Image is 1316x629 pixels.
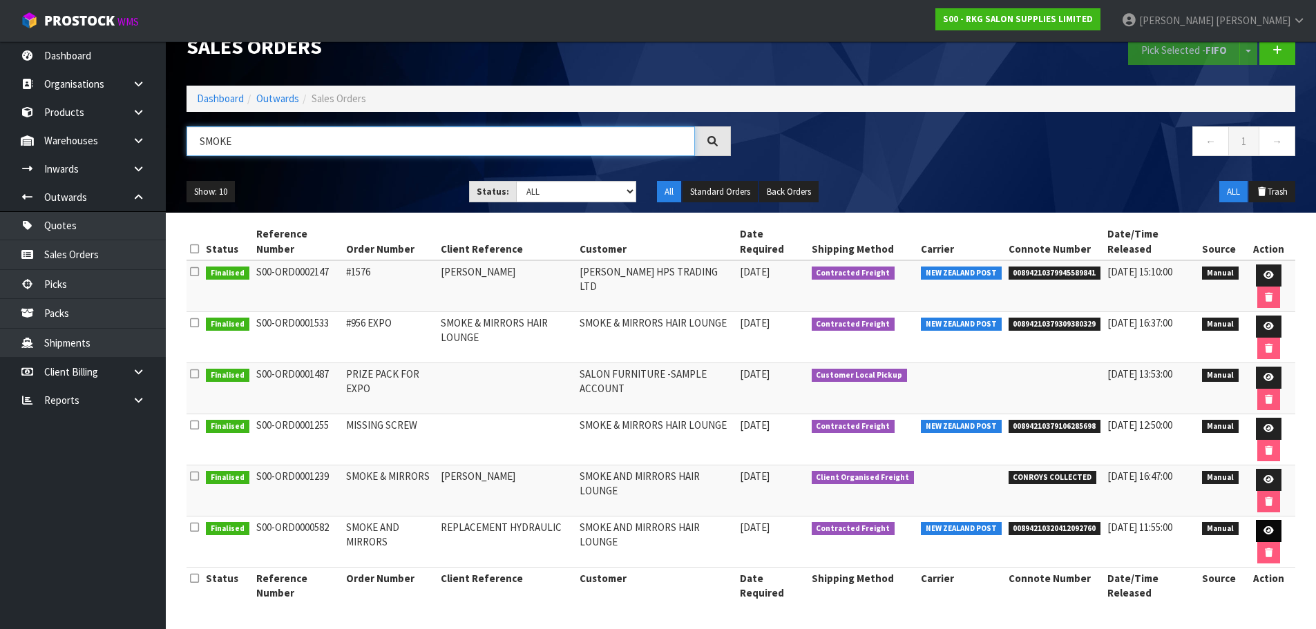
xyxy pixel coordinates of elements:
th: Source [1199,568,1242,604]
th: Status [202,223,253,260]
th: Client Reference [437,223,576,260]
h1: Sales Orders [187,35,731,58]
span: [PERSON_NAME] [1216,14,1290,27]
span: [DATE] 16:37:00 [1107,316,1172,329]
span: NEW ZEALAND POST [921,267,1002,280]
th: Order Number [343,568,437,604]
span: Sales Orders [312,92,366,105]
th: Date Required [736,223,808,260]
span: [DATE] 12:50:00 [1107,418,1172,432]
span: [DATE] 13:53:00 [1107,367,1172,380]
span: CONROYS COLLECTED [1009,471,1097,485]
th: Carrier [917,223,1005,260]
span: NEW ZEALAND POST [921,318,1002,331]
td: S00-ORD0000582 [253,516,343,568]
span: Contracted Freight [812,420,895,434]
small: WMS [117,15,139,28]
th: Client Reference [437,568,576,604]
span: 00894210379945589841 [1009,267,1101,280]
td: SMOKE AND MIRRORS [343,516,437,568]
th: Order Number [343,223,437,260]
span: [DATE] [740,521,770,534]
th: Date Required [736,568,808,604]
span: Finalised [206,522,249,536]
span: [DATE] 16:47:00 [1107,470,1172,483]
th: Shipping Method [808,568,918,604]
span: Manual [1202,369,1239,383]
span: Manual [1202,522,1239,536]
img: cube-alt.png [21,12,38,29]
a: ← [1192,126,1229,156]
button: Trash [1249,181,1295,203]
td: S00-ORD0001533 [253,312,343,363]
td: S00-ORD0001255 [253,414,343,465]
a: Outwards [256,92,299,105]
span: [DATE] [740,367,770,380]
span: Customer Local Pickup [812,369,908,383]
td: [PERSON_NAME] [437,465,576,516]
span: [PERSON_NAME] [1139,14,1214,27]
td: SMOKE & MIRRORS HAIR LOUNGE [437,312,576,363]
td: #956 EXPO [343,312,437,363]
span: NEW ZEALAND POST [921,522,1002,536]
th: Source [1199,223,1242,260]
td: S00-ORD0002147 [253,260,343,312]
th: Reference Number [253,223,343,260]
span: 00894210320412092760 [1009,522,1101,536]
span: Finalised [206,471,249,485]
th: Connote Number [1005,223,1105,260]
span: [DATE] [740,418,770,432]
span: [DATE] [740,265,770,278]
input: Search sales orders [187,126,695,156]
th: Customer [576,223,736,260]
th: Connote Number [1005,568,1105,604]
th: Carrier [917,568,1005,604]
a: Dashboard [197,92,244,105]
th: Date/Time Released [1104,568,1199,604]
span: Contracted Freight [812,318,895,331]
span: [DATE] 15:10:00 [1107,265,1172,278]
span: Client Organised Freight [812,471,915,485]
a: → [1259,126,1295,156]
a: 1 [1228,126,1259,156]
th: Action [1242,568,1295,604]
th: Shipping Method [808,223,918,260]
button: ALL [1219,181,1248,203]
span: Contracted Freight [812,522,895,536]
strong: S00 - RKG SALON SUPPLIES LIMITED [943,13,1093,25]
span: 00894210379106285698 [1009,420,1101,434]
td: REPLACEMENT HYDRAULIC [437,516,576,568]
nav: Page navigation [752,126,1296,160]
td: #1576 [343,260,437,312]
span: Manual [1202,471,1239,485]
button: Standard Orders [683,181,758,203]
span: Finalised [206,267,249,280]
span: [DATE] 11:55:00 [1107,521,1172,534]
td: MISSING SCREW [343,414,437,465]
span: Contracted Freight [812,267,895,280]
td: SALON FURNITURE -SAMPLE ACCOUNT [576,363,736,414]
td: SMOKE AND MIRRORS HAIR LOUNGE [576,465,736,516]
button: Pick Selected -FIFO [1128,35,1240,65]
button: Show: 10 [187,181,235,203]
span: NEW ZEALAND POST [921,420,1002,434]
th: Date/Time Released [1104,223,1199,260]
span: Finalised [206,369,249,383]
td: [PERSON_NAME] [437,260,576,312]
td: SMOKE & MIRRORS [343,465,437,516]
th: Action [1242,223,1295,260]
span: ProStock [44,12,115,30]
button: All [657,181,681,203]
th: Customer [576,568,736,604]
span: [DATE] [740,470,770,483]
td: PRIZE PACK FOR EXPO [343,363,437,414]
button: Back Orders [759,181,819,203]
strong: FIFO [1205,43,1227,57]
td: SMOKE & MIRRORS HAIR LOUNGE [576,414,736,465]
span: Manual [1202,267,1239,280]
span: Manual [1202,318,1239,331]
span: [DATE] [740,316,770,329]
td: SMOKE & MIRRORS HAIR LOUNGE [576,312,736,363]
a: S00 - RKG SALON SUPPLIES LIMITED [935,8,1100,30]
td: S00-ORD0001487 [253,363,343,414]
